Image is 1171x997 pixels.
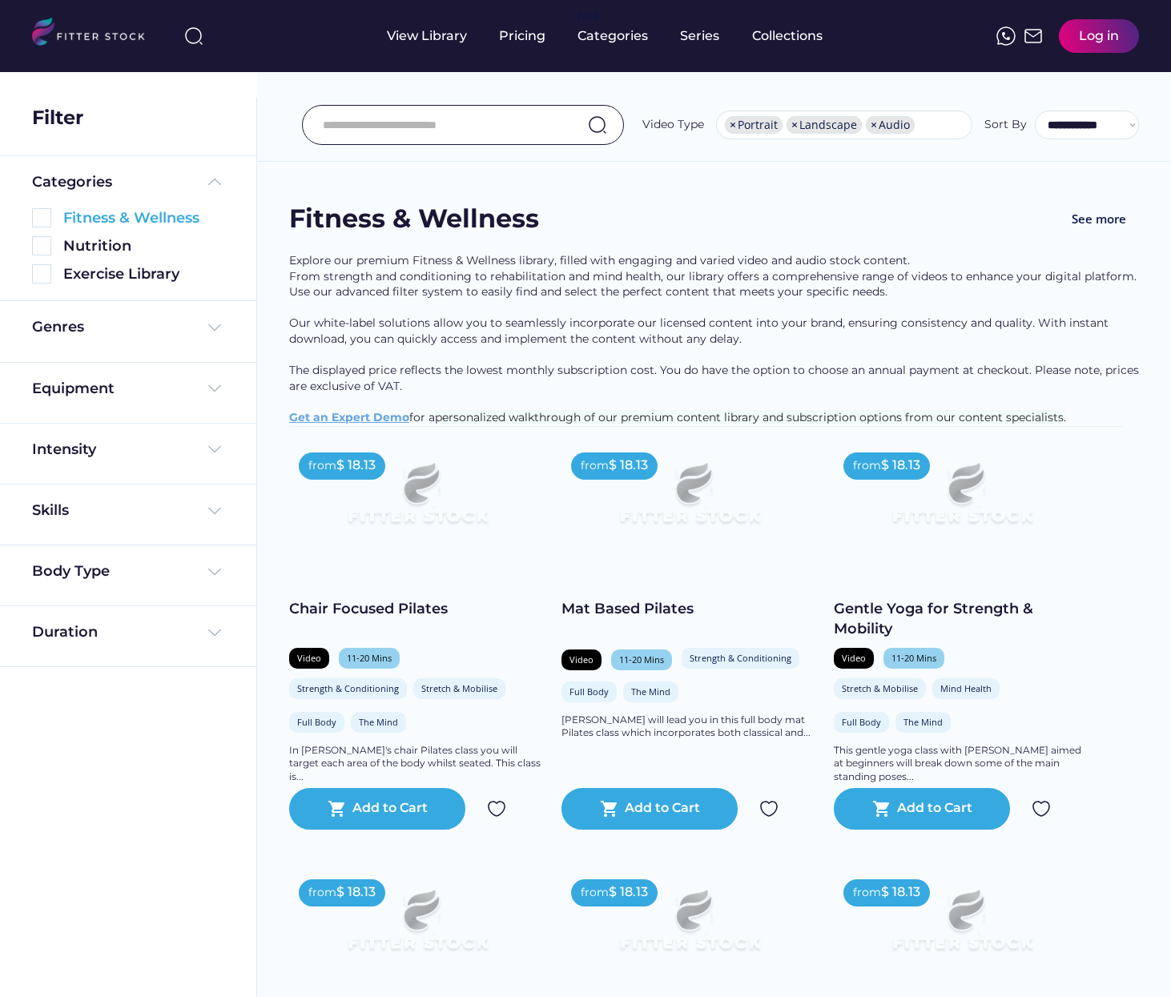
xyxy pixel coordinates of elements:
[297,682,399,694] div: Strength & Conditioning
[387,27,467,45] div: View Library
[1032,799,1051,818] img: Group%201000002324.svg
[297,716,336,728] div: Full Body
[871,119,877,131] span: ×
[577,27,648,45] div: Categories
[834,599,1090,639] div: Gentle Yoga for Strength & Mobility
[205,379,224,398] img: Frame%20%284%29.svg
[1079,27,1119,45] div: Log in
[569,653,594,665] div: Video
[600,799,619,818] button: shopping_cart
[315,870,520,985] img: Frame%2079%20%281%29.svg
[631,685,670,697] div: The Mind
[32,208,51,227] img: Rectangle%205126.svg
[308,885,336,901] div: from
[609,883,648,901] div: $ 18.13
[205,562,224,581] img: Frame%20%284%29.svg
[184,26,203,46] img: search-normal%203.svg
[725,116,783,134] li: Portrait
[32,440,96,460] div: Intensity
[336,883,376,901] div: $ 18.13
[842,652,866,664] div: Video
[32,379,115,399] div: Equipment
[1024,26,1043,46] img: Frame%2051.svg
[940,682,992,694] div: Mind Health
[63,236,224,256] div: Nutrition
[690,652,791,664] div: Strength & Conditioning
[561,714,818,741] div: [PERSON_NAME] will lead you in this full body mat Pilates class which incorporates both classical...
[32,501,72,521] div: Skills
[289,410,409,424] a: Get an Expert Demo
[289,201,539,237] div: Fitness & Wellness
[328,799,347,818] button: shopping_cart
[834,744,1090,784] div: This gentle yoga class with [PERSON_NAME] aimed at beginners will break down some of the main sta...
[787,116,862,134] li: Landscape
[881,883,920,901] div: $ 18.13
[984,117,1027,133] div: Sort By
[872,799,891,818] button: shopping_cart
[347,652,392,664] div: 11-20 Mins
[730,119,736,131] span: ×
[32,236,51,255] img: Rectangle%205126.svg
[32,317,84,337] div: Genres
[487,799,506,818] img: Group%201000002324.svg
[289,253,1139,426] div: Explore our premium Fitness & Wellness library, filled with engaging and varied video and audio s...
[359,716,398,728] div: The Mind
[587,443,792,558] img: Frame%2079%20%281%29.svg
[289,599,545,619] div: Chair Focused Pilates
[859,870,1064,985] img: Frame%2079%20%281%29.svg
[581,458,609,474] div: from
[289,744,545,784] div: In [PERSON_NAME]'s chair Pilates class you will target each area of the body whilst seated. This ...
[205,172,224,191] img: Frame%20%285%29.svg
[352,799,428,818] div: Add to Cart
[859,443,1064,558] img: Frame%2079%20%281%29.svg
[561,599,818,619] div: Mat Based Pilates
[435,410,1066,424] span: personalized walkthrough of our premium content library and subscription options from our content...
[853,458,881,474] div: from
[903,716,943,728] div: The Mind
[897,799,972,818] div: Add to Cart
[1104,933,1155,981] iframe: chat widget
[680,27,720,45] div: Series
[866,116,915,134] li: Audio
[289,363,1142,393] span: The displayed price reflects the lowest monthly subscription cost. You do have the option to choo...
[63,264,224,284] div: Exercise Library
[587,870,792,985] img: Frame%2079%20%281%29.svg
[499,27,545,45] div: Pricing
[308,458,336,474] div: from
[588,115,607,135] img: search-normal.svg
[421,682,497,694] div: Stretch & Mobilise
[625,799,700,818] div: Add to Cart
[996,26,1016,46] img: meteor-icons_whatsapp%20%281%29.svg
[32,104,83,131] div: Filter
[32,264,51,283] img: Rectangle%205126.svg
[891,652,936,664] div: 11-20 Mins
[32,622,98,642] div: Duration
[791,119,798,131] span: ×
[1059,201,1139,237] button: See more
[32,172,112,192] div: Categories
[205,501,224,521] img: Frame%20%284%29.svg
[842,716,881,728] div: Full Body
[853,885,881,901] div: from
[205,623,224,642] img: Frame%20%284%29.svg
[642,117,704,133] div: Video Type
[315,443,520,558] img: Frame%2079%20%281%29.svg
[32,561,110,581] div: Body Type
[336,456,376,474] div: $ 18.13
[569,685,609,697] div: Full Body
[581,885,609,901] div: from
[619,653,664,665] div: 11-20 Mins
[63,208,224,228] div: Fitness & Wellness
[297,652,321,664] div: Video
[577,8,598,24] div: fvck
[205,440,224,459] img: Frame%20%284%29.svg
[759,799,779,818] img: Group%201000002324.svg
[752,27,823,45] div: Collections
[609,456,648,474] div: $ 18.13
[881,456,920,474] div: $ 18.13
[32,18,159,50] img: LOGO.svg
